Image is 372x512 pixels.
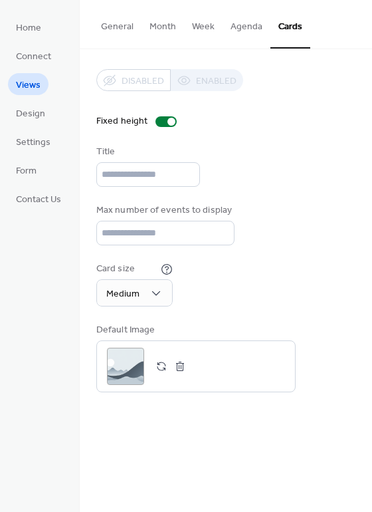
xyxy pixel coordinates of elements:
div: Fixed height [96,114,147,128]
div: Max number of events to display [96,203,232,217]
span: Home [16,21,41,35]
a: Contact Us [8,188,69,209]
a: Views [8,73,48,95]
span: Connect [16,50,51,64]
a: Design [8,102,53,124]
span: Medium [106,285,139,303]
a: Home [8,16,49,38]
span: Views [16,78,41,92]
div: Card size [96,262,158,276]
a: Connect [8,45,59,66]
div: Title [96,145,197,159]
span: Form [16,164,37,178]
a: Form [8,159,45,181]
a: Settings [8,130,58,152]
div: Default Image [96,323,293,337]
span: Settings [16,136,50,150]
div: ; [107,348,144,385]
span: Contact Us [16,193,61,207]
span: Design [16,107,45,121]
